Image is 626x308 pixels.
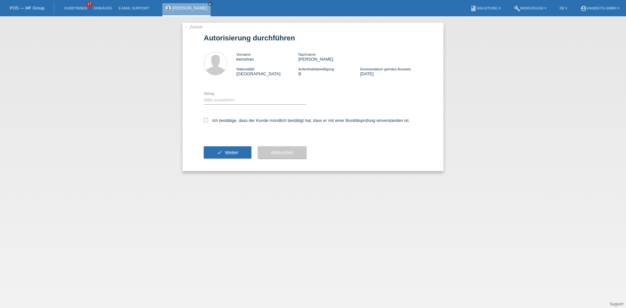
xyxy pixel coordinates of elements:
span: Weiter [225,150,238,155]
a: Einkäufe [90,6,115,10]
button: Abbrechen [258,146,306,159]
a: bookAnleitung ▾ [467,6,504,10]
i: account_circle [580,5,587,12]
div: [PERSON_NAME] [298,52,360,62]
label: Ich bestätige, dass der Kunde mündlich bestätigt hat, dass er mit einer Bonitätsprüfung einversta... [204,118,410,123]
span: 17 [86,2,92,7]
a: buildWerkzeuge ▾ [511,6,550,10]
a: close [208,2,213,6]
span: Abbrechen [271,150,293,155]
button: check Weiter [204,146,251,159]
i: check [217,150,222,155]
a: Kund*innen [61,6,90,10]
div: keroshan [236,52,298,62]
i: close [209,2,212,6]
span: Aufenthaltsbewilligung [298,67,334,71]
a: DE ▾ [556,6,571,10]
a: E-Mail Support [115,6,153,10]
a: account_circleHandeys GmbH ▾ [577,6,623,10]
a: ← Zurück [184,24,202,29]
div: B [298,66,360,76]
div: [DATE] [360,66,422,76]
span: Vorname [236,52,251,56]
a: [PERSON_NAME] [172,6,207,10]
div: [GEOGRAPHIC_DATA] [236,66,298,76]
span: Nationalität [236,67,254,71]
span: Nachname [298,52,316,56]
a: POS — MF Group [10,6,44,10]
i: build [514,5,520,12]
h1: Autorisierung durchführen [204,34,422,42]
a: Support [610,302,623,306]
span: Einreisedatum gemäss Ausweis [360,67,411,71]
i: book [470,5,477,12]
